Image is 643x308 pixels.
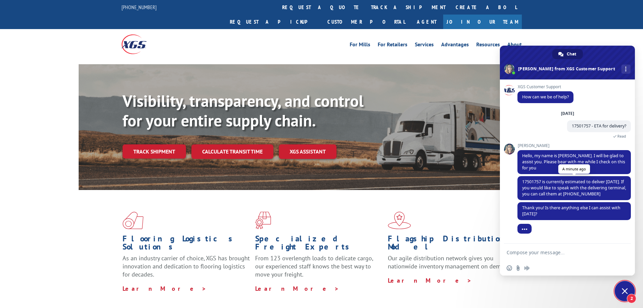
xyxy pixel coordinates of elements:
img: xgs-icon-flagship-distribution-model-red [388,212,411,229]
span: Insert an emoji [507,265,512,271]
span: Hello, my name is [PERSON_NAME]. I will be glad to assist you. Please bear with me while I check ... [522,153,625,171]
a: For Mills [350,42,370,49]
span: Our agile distribution network gives you nationwide inventory management on demand. [388,254,512,270]
h1: Flagship Distribution Model [388,235,515,254]
a: Agent [410,15,443,29]
span: Thank you! Is there anything else I can assist with [DATE]? [522,205,620,217]
a: Services [415,42,434,49]
span: As an industry carrier of choice, XGS has brought innovation and dedication to flooring logistics... [123,254,250,278]
span: Audio message [524,265,530,271]
a: Join Our Team [443,15,522,29]
span: [PERSON_NAME] [517,143,631,148]
a: Learn More > [123,285,207,292]
img: xgs-icon-focused-on-flooring-red [255,212,271,229]
span: XGS Customer Support [517,85,573,89]
a: [PHONE_NUMBER] [122,4,157,10]
span: Chat [567,49,576,59]
a: Close chat [615,281,635,301]
span: 17501757 is currently estimated to deliver [DATE]. If you would like to speak with the delivering... [522,179,626,197]
span: Send a file [515,265,521,271]
span: 2 [627,294,636,303]
a: Track shipment [123,144,186,159]
textarea: Compose your message... [507,244,615,261]
a: Resources [476,42,500,49]
a: For Retailers [378,42,407,49]
a: Advantages [441,42,469,49]
p: From 123 overlength loads to delicate cargo, our experienced staff knows the best way to move you... [255,254,383,284]
a: Calculate transit time [191,144,273,159]
a: Request a pickup [225,15,322,29]
img: xgs-icon-total-supply-chain-intelligence-red [123,212,143,229]
h1: Specialized Freight Experts [255,235,383,254]
span: 17501757 - ETA for delivery? [572,123,626,129]
a: Learn More > [255,285,339,292]
span: How can we be of help? [522,94,569,100]
a: Customer Portal [322,15,410,29]
a: About [507,42,522,49]
a: Chat [552,49,583,59]
span: Read [617,134,626,139]
a: XGS ASSISTANT [279,144,337,159]
h1: Flooring Logistics Solutions [123,235,250,254]
b: Visibility, transparency, and control for your entire supply chain. [123,90,364,131]
div: [DATE] [561,112,574,116]
a: Learn More > [388,277,472,284]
